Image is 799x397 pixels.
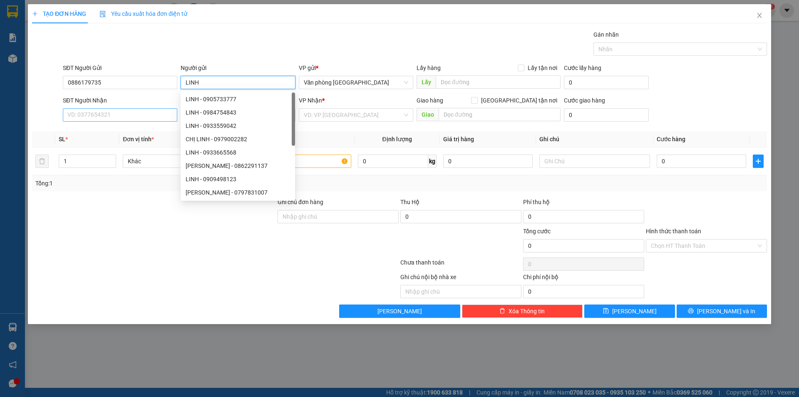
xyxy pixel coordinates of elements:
[399,258,522,272] div: Chưa thanh toán
[564,97,605,104] label: Cước giao hàng
[181,63,295,72] div: Người gửi
[478,96,561,105] span: [GEOGRAPHIC_DATA] tận nơi
[753,155,764,168] button: plus
[697,307,755,316] span: [PERSON_NAME] và In
[688,308,694,315] span: printer
[748,4,771,27] button: Close
[612,307,657,316] span: [PERSON_NAME]
[186,135,290,144] div: CHỊ LINH - 0979002282
[63,96,177,105] div: SĐT Người Nhận
[128,155,228,167] span: Khác
[99,11,106,17] img: icon
[181,119,295,132] div: LINH - 0933559042
[35,179,308,188] div: Tổng: 1
[499,308,505,315] span: delete
[181,172,295,186] div: LINH - 0909498123
[584,305,675,318] button: save[PERSON_NAME]
[439,108,561,121] input: Dọc đường
[186,148,290,157] div: LINH - 0933665568
[186,161,290,170] div: [PERSON_NAME] - 0862291137
[278,199,323,205] label: Ghi chú đơn hàng
[756,12,763,19] span: close
[299,63,413,72] div: VP gửi
[181,186,295,199] div: KIỀU LINH - 0797831007
[443,155,533,168] input: 0
[377,307,422,316] span: [PERSON_NAME]
[299,97,322,104] span: VP Nhận
[564,108,649,122] input: Cước giao hàng
[240,155,351,168] input: VD: Bàn, Ghế
[462,305,583,318] button: deleteXóa Thông tin
[181,159,295,172] div: TRÚC LINH - 0862291137
[186,95,290,104] div: LINH - 0905733777
[677,305,767,318] button: printer[PERSON_NAME] và In
[657,136,685,142] span: Cước hàng
[509,307,545,316] span: Xóa Thông tin
[753,158,763,165] span: plus
[181,92,295,106] div: LINH - 0905733777
[382,136,412,142] span: Định lượng
[186,121,290,130] div: LINH - 0933559042
[278,210,399,223] input: Ghi chú đơn hàng
[186,188,290,197] div: [PERSON_NAME] - 0797831007
[35,155,49,168] button: delete
[536,131,653,147] th: Ghi chú
[123,136,154,142] span: Đơn vị tính
[99,10,187,17] span: Yêu cầu xuất hóa đơn điện tử
[523,228,551,235] span: Tổng cước
[436,75,561,89] input: Dọc đường
[564,76,649,89] input: Cước lấy hàng
[417,75,436,89] span: Lấy
[603,308,609,315] span: save
[523,272,644,285] div: Chi phí nội bộ
[186,175,290,184] div: LINH - 0909498123
[186,108,290,117] div: LINH - 0984754843
[339,305,460,318] button: [PERSON_NAME]
[400,199,419,205] span: Thu Hộ
[400,272,521,285] div: Ghi chú nội bộ nhà xe
[428,155,437,168] span: kg
[63,63,177,72] div: SĐT Người Gửi
[181,146,295,159] div: LINH - 0933665568
[400,285,521,298] input: Nhập ghi chú
[417,65,441,71] span: Lấy hàng
[443,136,474,142] span: Giá trị hàng
[523,197,644,210] div: Phí thu hộ
[304,76,408,89] span: Văn phòng Tân Phú
[593,31,619,38] label: Gán nhãn
[539,155,650,168] input: Ghi Chú
[181,132,295,146] div: CHỊ LINH - 0979002282
[59,136,65,142] span: SL
[524,63,561,72] span: Lấy tận nơi
[181,106,295,119] div: LINH - 0984754843
[417,108,439,121] span: Giao
[646,228,701,235] label: Hình thức thanh toán
[417,97,443,104] span: Giao hàng
[32,11,38,17] span: plus
[32,10,86,17] span: TẠO ĐƠN HÀNG
[564,65,601,71] label: Cước lấy hàng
